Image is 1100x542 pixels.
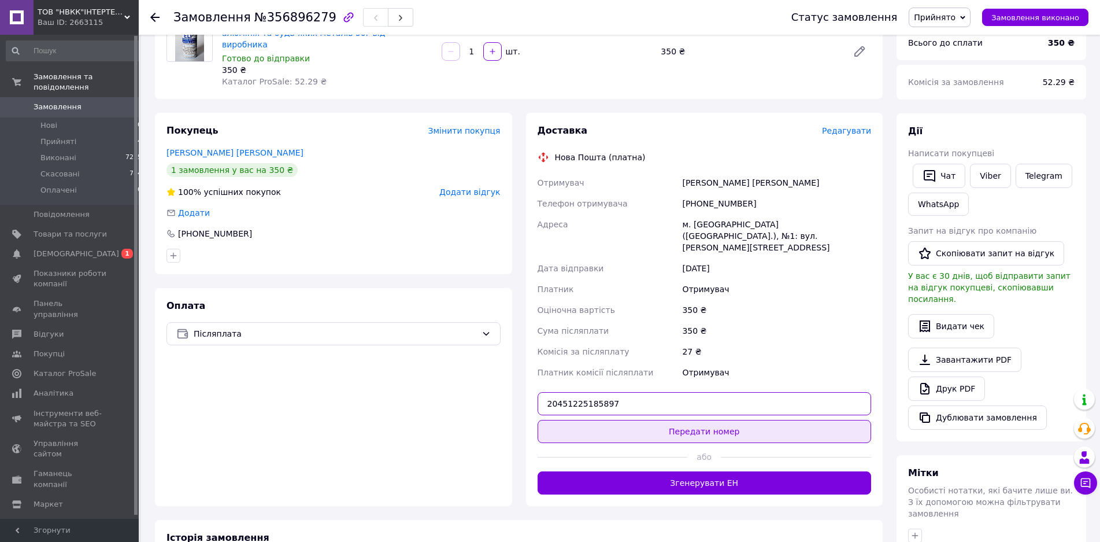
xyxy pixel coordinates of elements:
span: Готово до відправки [222,54,310,63]
div: Отримувач [680,362,873,383]
button: Замовлення виконано [982,9,1088,26]
span: Замовлення та повідомлення [34,72,139,93]
span: Замовлення виконано [991,13,1079,22]
span: Покупець [166,125,218,136]
span: Отримувач [538,178,584,187]
button: Скопіювати запит на відгук [908,241,1064,266]
span: Оціночна вартість [538,305,615,315]
span: Телефон отримувача [538,199,628,208]
span: Замовлення [173,10,251,24]
span: №356896279 [254,10,336,24]
span: Прийняті [40,137,76,147]
span: Додати [178,208,210,217]
span: Адреса [538,220,568,229]
a: Viber [970,164,1010,188]
span: Покупці [34,349,65,359]
span: Комісія за післяплату [538,347,629,356]
span: Додати відгук [439,187,500,197]
span: або [687,451,721,463]
span: Дата відправки [538,264,604,273]
input: Номер експрес-накладної [538,392,872,415]
div: 350 ₴ [656,43,843,60]
span: Виконані [40,153,76,163]
b: 350 ₴ [1048,38,1075,47]
div: Отримувач [680,279,873,300]
button: Дублювати замовлення [908,405,1047,430]
div: шт. [503,46,521,57]
span: 0 [138,185,142,196]
span: Написати покупцеві [908,149,994,158]
span: Панель управління [34,298,107,319]
span: Редагувати [822,126,871,135]
span: Комісія за замовлення [908,78,1004,87]
span: Змінити покупця [428,126,501,135]
span: 52.29 ₴ [1043,78,1075,87]
div: 1 замовлення у вас на 350 ₴ [166,163,298,177]
span: Каталог ProSale [34,368,96,379]
span: Мітки [908,467,939,478]
span: Відгуки [34,329,64,340]
span: ТОВ "НВКК"ІНТЕРТЕХКОМПЛЕКТ" [38,7,124,17]
a: Редагувати [848,40,871,63]
span: Управління сайтом [34,438,107,459]
a: Друк PDF [908,377,985,401]
span: Платник [538,285,574,294]
span: Нові [40,120,57,131]
span: 100% [178,187,201,197]
div: 27 ₴ [680,341,873,362]
div: 350 ₴ [680,300,873,320]
span: Каталог ProSale: 52.29 ₴ [222,77,327,86]
a: [PERSON_NAME] [PERSON_NAME] [166,148,303,157]
div: Статус замовлення [791,12,898,23]
input: Пошук [6,40,143,61]
span: У вас є 30 днів, щоб відправити запит на відгук покупцеві, скопіювавши посилання. [908,271,1071,304]
button: Чат [913,164,965,188]
span: Сума післяплати [538,326,609,335]
button: Видати чек [908,314,994,338]
span: 0 [138,120,142,131]
span: Товари та послуги [34,229,107,239]
span: Повідомлення [34,209,90,220]
div: Нова Пошта (платна) [552,152,649,163]
a: WhatsApp [908,193,969,216]
div: [DATE] [680,258,873,279]
span: 1 [121,249,133,259]
span: Післяплата [194,327,477,340]
span: Особисті нотатки, які бачите лише ви. З їх допомогою можна фільтрувати замовлення [908,486,1073,518]
div: [PHONE_NUMBER] [680,193,873,214]
span: Доставка [538,125,588,136]
button: Передати номер [538,420,872,443]
button: Згенерувати ЕН [538,471,872,495]
div: 350 ₴ [680,320,873,341]
a: Паяльна паста з припоєм ELP для пайки алюмінія та будь-яких металів 50г від виробника [222,17,394,49]
span: Платник комісії післяплати [538,368,654,377]
div: [PERSON_NAME] [PERSON_NAME] [680,172,873,193]
span: Запит на відгук про компанію [908,226,1036,235]
span: 7255 [125,153,142,163]
div: м. [GEOGRAPHIC_DATA] ([GEOGRAPHIC_DATA].), №1: вул. [PERSON_NAME][STREET_ADDRESS] [680,214,873,258]
div: [PHONE_NUMBER] [177,228,253,239]
a: Telegram [1016,164,1072,188]
img: Паяльна паста з припоєм ELP для пайки алюмінія та будь-яких металів 50г від виробника [175,16,203,61]
span: Прийнято [914,13,955,22]
button: Чат з покупцем [1074,471,1097,495]
span: Оплата [166,300,205,311]
span: Дії [908,126,923,137]
span: Аналітика [34,388,73,399]
span: Скасовані [40,169,80,179]
span: Показники роботи компанії [34,268,107,289]
div: Повернутися назад [150,12,160,23]
div: 350 ₴ [222,64,432,76]
span: 4 [138,137,142,147]
span: Інструменти веб-майстра та SEO [34,408,107,429]
span: Всього до сплати [908,38,983,47]
span: Гаманець компанії [34,469,107,489]
div: Ваш ID: 2663115 [38,17,139,28]
div: успішних покупок [166,186,281,198]
a: Завантажити PDF [908,348,1021,372]
span: Маркет [34,499,63,510]
span: 784 [129,169,142,179]
span: [DEMOGRAPHIC_DATA] [34,249,119,259]
span: Замовлення [34,102,82,112]
span: Оплачені [40,185,77,196]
